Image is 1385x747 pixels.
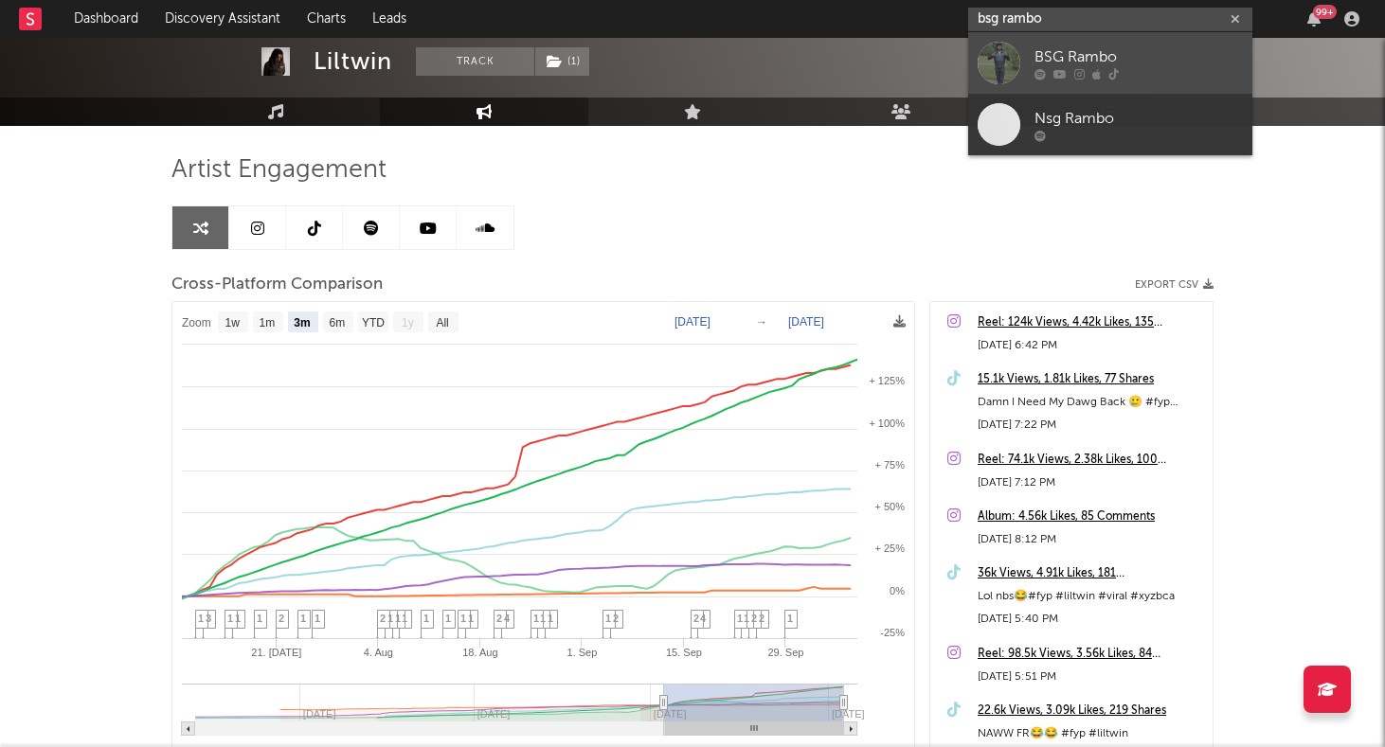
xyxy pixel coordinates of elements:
[978,562,1203,585] a: 36k Views, 4.91k Likes, 181 [DEMOGRAPHIC_DATA]
[756,315,767,329] text: →
[978,585,1203,608] div: Lol nbs😂#fyp #liltwin #viral #xyzbca
[880,627,905,638] text: -25%
[206,613,211,624] span: 3
[279,613,284,624] span: 2
[978,700,1203,722] a: 22.6k Views, 3.09k Likes, 219 Shares
[978,722,1203,745] div: NAWW FR😂😂 #fyp #liltwin
[330,316,346,329] text: 6m
[613,613,619,624] span: 2
[1313,5,1337,19] div: 99 +
[744,613,749,624] span: 1
[314,47,392,76] div: Liltwin
[540,613,546,624] span: 1
[968,94,1252,155] a: Nsg Rambo
[468,613,474,624] span: 1
[968,8,1252,31] input: Search for artists
[251,647,301,658] text: 21. [DATE]
[978,608,1203,631] div: [DATE] 5:40 PM
[445,613,451,624] span: 1
[978,506,1203,528] a: Album: 4.56k Likes, 85 Comments
[535,47,589,76] button: (1)
[225,316,241,329] text: 1w
[402,613,407,624] span: 1
[700,613,706,624] span: 4
[315,613,320,624] span: 1
[978,368,1203,391] a: 15.1k Views, 1.81k Likes, 77 Shares
[875,542,906,554] text: + 25%
[567,647,598,658] text: 1. Sep
[423,613,429,624] span: 1
[768,647,804,658] text: 29. Sep
[260,316,276,329] text: 1m
[534,47,590,76] span: ( 1 )
[832,708,865,720] text: [DATE]
[978,528,1203,551] div: [DATE] 8:12 PM
[1135,279,1214,291] button: Export CSV
[182,316,211,329] text: Zoom
[533,613,539,624] span: 1
[395,613,401,624] span: 1
[978,449,1203,471] a: Reel: 74.1k Views, 2.38k Likes, 100 Comments
[675,315,710,329] text: [DATE]
[227,613,233,624] span: 1
[387,613,393,624] span: 1
[436,316,448,329] text: All
[362,316,385,329] text: YTD
[978,391,1203,414] div: Damn I Need My Dawg Back 🥲 #fyp #liltwin #viral #xyzbca #yn
[869,418,905,429] text: + 100%
[788,315,824,329] text: [DATE]
[737,613,743,624] span: 1
[968,32,1252,94] a: BSG Rambo
[751,613,757,624] span: 2
[978,334,1203,357] div: [DATE] 6:42 PM
[416,47,534,76] button: Track
[198,613,204,624] span: 1
[462,647,497,658] text: 18. Aug
[496,613,502,624] span: 2
[1034,45,1243,68] div: BSG Rambo
[978,471,1203,494] div: [DATE] 7:12 PM
[171,274,383,296] span: Cross-Platform Comparison
[460,613,466,624] span: 1
[666,647,702,658] text: 15. Sep
[548,613,553,624] span: 1
[257,613,262,624] span: 1
[605,613,611,624] span: 1
[1034,107,1243,130] div: Nsg Rambo
[978,666,1203,688] div: [DATE] 5:51 PM
[380,613,386,624] span: 2
[875,501,906,512] text: + 50%
[294,316,310,329] text: 3m
[890,585,905,596] text: 0%
[759,613,764,624] span: 2
[402,316,414,329] text: 1y
[978,643,1203,666] a: Reel: 98.5k Views, 3.56k Likes, 84 Comments
[1307,11,1321,27] button: 99+
[869,375,905,386] text: + 125%
[235,613,241,624] span: 1
[300,613,306,624] span: 1
[978,414,1203,436] div: [DATE] 7:22 PM
[787,613,793,624] span: 1
[171,159,387,182] span: Artist Engagement
[978,311,1203,334] a: Reel: 124k Views, 4.42k Likes, 135 Comments
[875,459,906,471] text: + 75%
[364,647,393,658] text: 4. Aug
[693,613,699,624] span: 2
[504,613,510,624] span: 4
